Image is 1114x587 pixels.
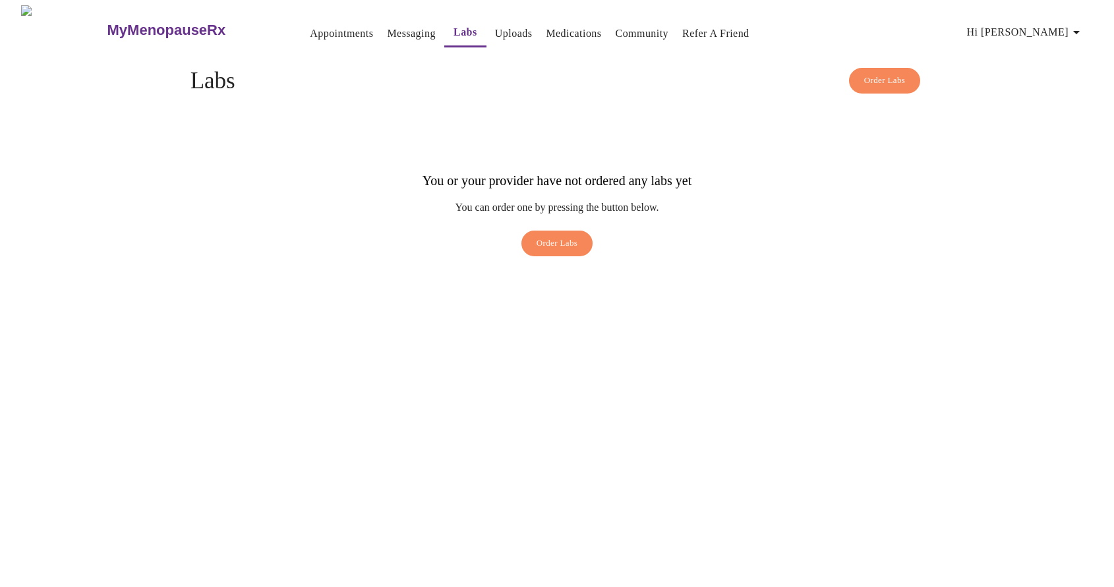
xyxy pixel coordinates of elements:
a: Community [616,24,669,43]
h4: Labs [191,68,924,94]
a: Uploads [495,24,533,43]
button: Messaging [382,20,440,47]
a: Refer a Friend [682,24,749,43]
img: MyMenopauseRx Logo [21,5,105,55]
span: Order Labs [864,73,906,88]
p: You can order one by pressing the button below. [423,202,691,213]
h3: MyMenopauseRx [107,22,226,39]
button: Labs [444,19,486,47]
button: Medications [541,20,606,47]
a: Labs [454,23,477,42]
button: Hi [PERSON_NAME] [962,19,1090,45]
a: Messaging [387,24,435,43]
button: Order Labs [521,231,593,256]
a: Appointments [310,24,373,43]
button: Refer a Friend [677,20,755,47]
span: Hi [PERSON_NAME] [967,23,1084,42]
h3: You or your provider have not ordered any labs yet [423,173,691,188]
button: Uploads [490,20,538,47]
button: Community [610,20,674,47]
a: Medications [546,24,601,43]
a: Order Labs [518,231,597,263]
a: MyMenopauseRx [105,7,278,53]
button: Appointments [305,20,378,47]
span: Order Labs [537,236,578,251]
button: Order Labs [849,68,921,94]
